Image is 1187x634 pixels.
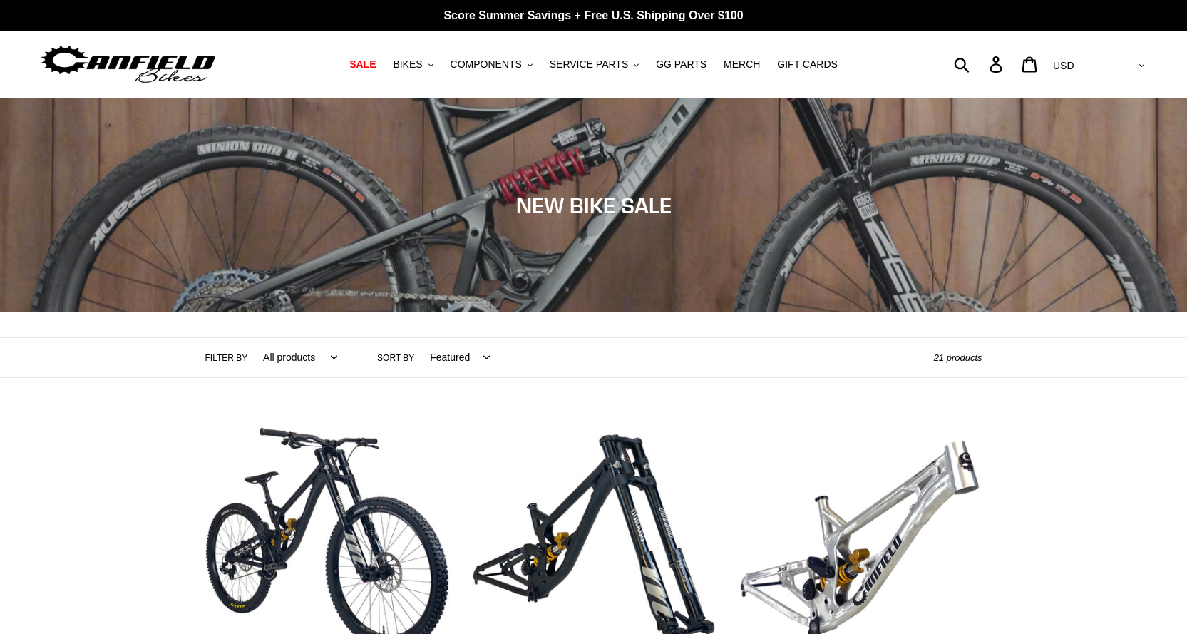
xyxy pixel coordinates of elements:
a: MERCH [716,55,767,74]
span: GG PARTS [656,58,706,71]
button: SERVICE PARTS [543,55,646,74]
span: NEW BIKE SALE [516,193,672,218]
button: COMPONENTS [443,55,540,74]
a: GG PARTS [649,55,714,74]
span: 21 products [934,352,982,363]
span: MERCH [724,58,760,71]
label: Filter by [205,352,248,364]
a: SALE [342,55,383,74]
img: Canfield Bikes [39,42,217,87]
a: GIFT CARDS [770,55,845,74]
span: SERVICE PARTS [550,58,628,71]
button: BIKES [386,55,440,74]
span: BIKES [393,58,422,71]
span: GIFT CARDS [777,58,838,71]
span: COMPONENTS [451,58,522,71]
label: Sort by [377,352,414,364]
input: Search [962,48,998,80]
span: SALE [349,58,376,71]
